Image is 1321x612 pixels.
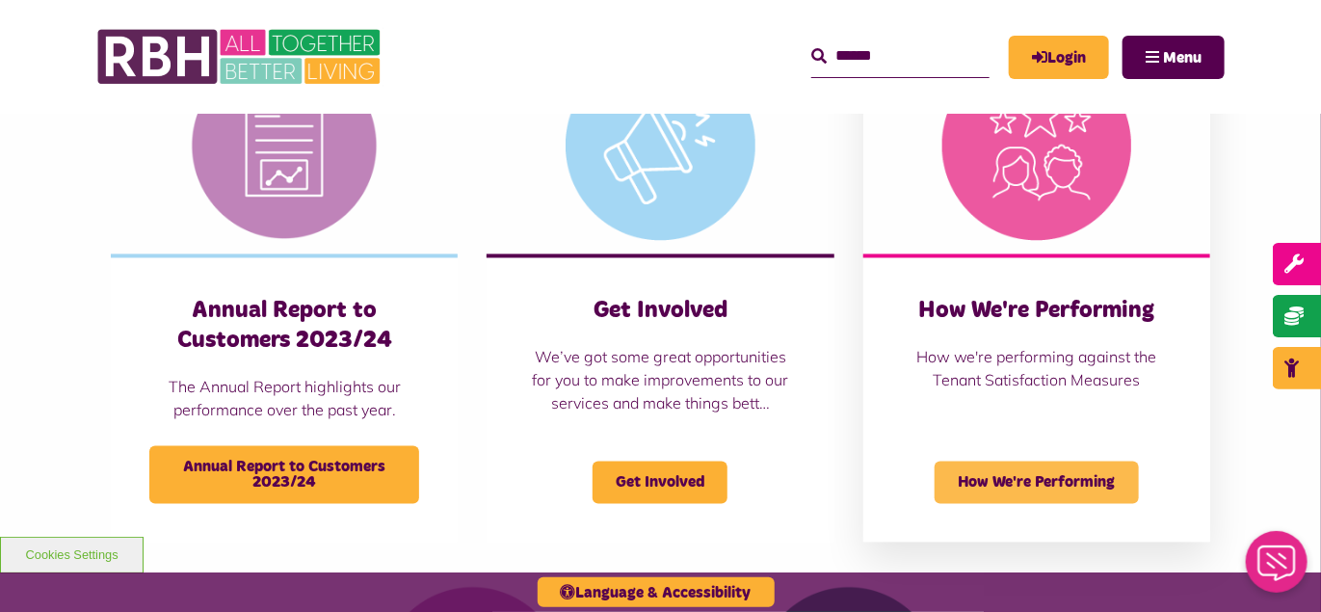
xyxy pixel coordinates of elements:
[149,446,419,504] span: Annual Report to Customers 2023/24
[902,346,1172,392] p: How we're performing against the Tenant Satisfaction Measures
[96,19,385,94] img: RBH
[149,376,419,422] p: The Annual Report highlights our performance over the past year.
[487,37,833,253] img: Get Involved
[111,37,458,543] a: Annual Report to Customers 2023/24 The Annual Report highlights our performance over the past yea...
[863,37,1210,253] img: We're Performing
[149,297,419,357] h3: Annual Report to Customers 2023/24
[525,346,795,415] p: We’ve got some great opportunities for you to make improvements to our services and make things b...
[1234,525,1321,612] iframe: Netcall Web Assistant for live chat
[538,577,775,607] button: Language & Accessibility
[935,462,1139,504] span: How We're Performing
[1009,36,1109,79] a: MyRBH
[811,36,990,77] input: Search
[902,297,1172,327] h3: How We're Performing
[111,37,458,253] img: Reports
[525,297,795,327] h3: Get Involved
[1163,50,1202,66] span: Menu
[593,462,727,504] span: Get Involved
[863,37,1210,543] a: How We're Performing How we're performing against the Tenant Satisfaction Measures How We're Perf...
[1123,36,1225,79] button: Navigation
[487,37,833,543] a: Get Involved We’ve got some great opportunities for you to make improvements to our services and ...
